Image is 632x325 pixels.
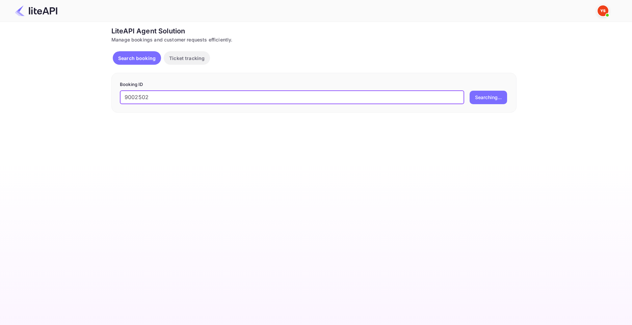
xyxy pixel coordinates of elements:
p: Search booking [118,55,156,62]
input: Enter Booking ID (e.g., 63782194) [120,91,464,104]
p: Ticket tracking [169,55,205,62]
button: Searching... [470,91,507,104]
div: LiteAPI Agent Solution [111,26,517,36]
img: LiteAPI Logo [15,5,57,16]
p: Booking ID [120,81,508,88]
div: Manage bookings and customer requests efficiently. [111,36,517,43]
img: Yandex Support [598,5,608,16]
